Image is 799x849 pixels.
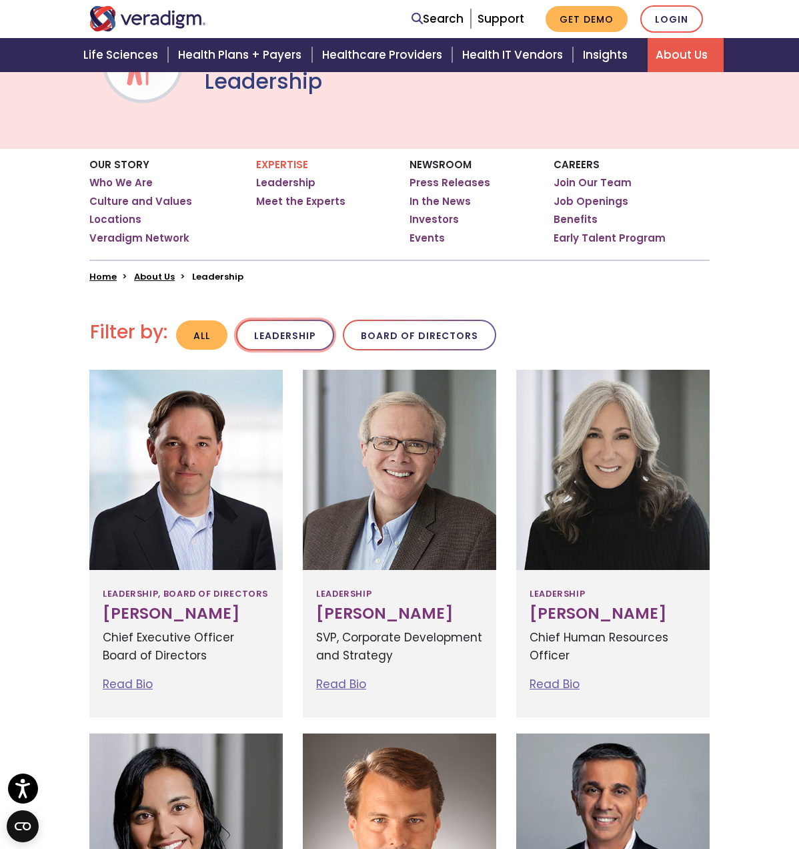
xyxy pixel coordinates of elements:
[89,6,206,31] img: Veradigm logo
[256,176,315,190] a: Leadership
[75,38,170,72] a: Life Sciences
[412,10,464,28] a: Search
[236,320,334,351] button: Leadership
[134,270,175,283] a: About Us
[89,232,189,245] a: Veradigm Network
[554,176,632,190] a: Join Our Team
[316,583,371,605] span: Leadership
[89,270,117,283] a: Home
[103,629,269,665] p: Chief Executive Officer Board of Directors
[170,38,313,72] a: Health Plans + Payers
[256,195,345,208] a: Meet the Experts
[554,195,628,208] a: Job Openings
[530,629,696,665] p: Chief Human Resources Officer
[90,321,167,344] h2: Filter by:
[343,320,496,351] button: Board of Directors
[316,605,483,623] h3: [PERSON_NAME]
[530,676,580,692] a: Read Bio
[543,753,783,833] iframe: Drift Chat Widget
[410,232,445,245] a: Events
[530,605,696,623] h3: [PERSON_NAME]
[648,38,724,72] a: About Us
[314,38,454,72] a: Healthcare Providers
[575,38,648,72] a: Insights
[530,583,585,605] span: Leadership
[316,629,483,665] p: SVP, Corporate Development and Strategy
[103,605,269,623] h3: [PERSON_NAME]
[176,320,227,350] button: All
[103,676,153,692] a: Read Bio
[205,69,322,94] h1: Leadership
[640,5,703,33] a: Login
[410,195,471,208] a: In the News
[410,176,490,190] a: Press Releases
[554,232,666,245] a: Early Talent Program
[554,213,598,226] a: Benefits
[103,583,268,605] span: Leadership, Board of Directors
[546,6,628,32] a: Get Demo
[7,810,39,842] button: Open CMP widget
[478,11,524,27] a: Support
[454,38,575,72] a: Health IT Vendors
[89,195,192,208] a: Culture and Values
[89,213,141,226] a: Locations
[89,176,153,190] a: Who We Are
[410,213,459,226] a: Investors
[316,676,366,692] a: Read Bio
